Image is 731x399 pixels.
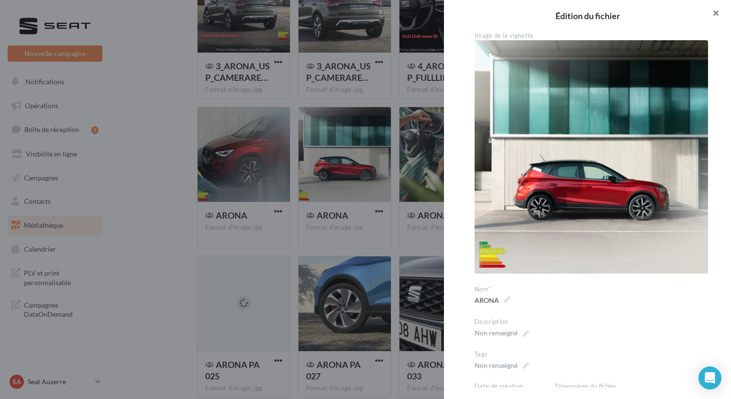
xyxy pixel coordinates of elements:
div: Image de la vignette [475,32,708,40]
div: Description [475,318,708,326]
img: ARONA [475,40,708,274]
div: Non renseigné [475,361,518,370]
div: Date de création [475,382,547,391]
div: Dimensions du fichier [555,382,708,391]
div: Open Intercom Messenger [698,366,721,389]
h2: Édition du fichier [459,11,716,20]
div: Tags [475,350,708,359]
span: ARONA [475,294,510,307]
span: Non renseigné [475,326,529,340]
